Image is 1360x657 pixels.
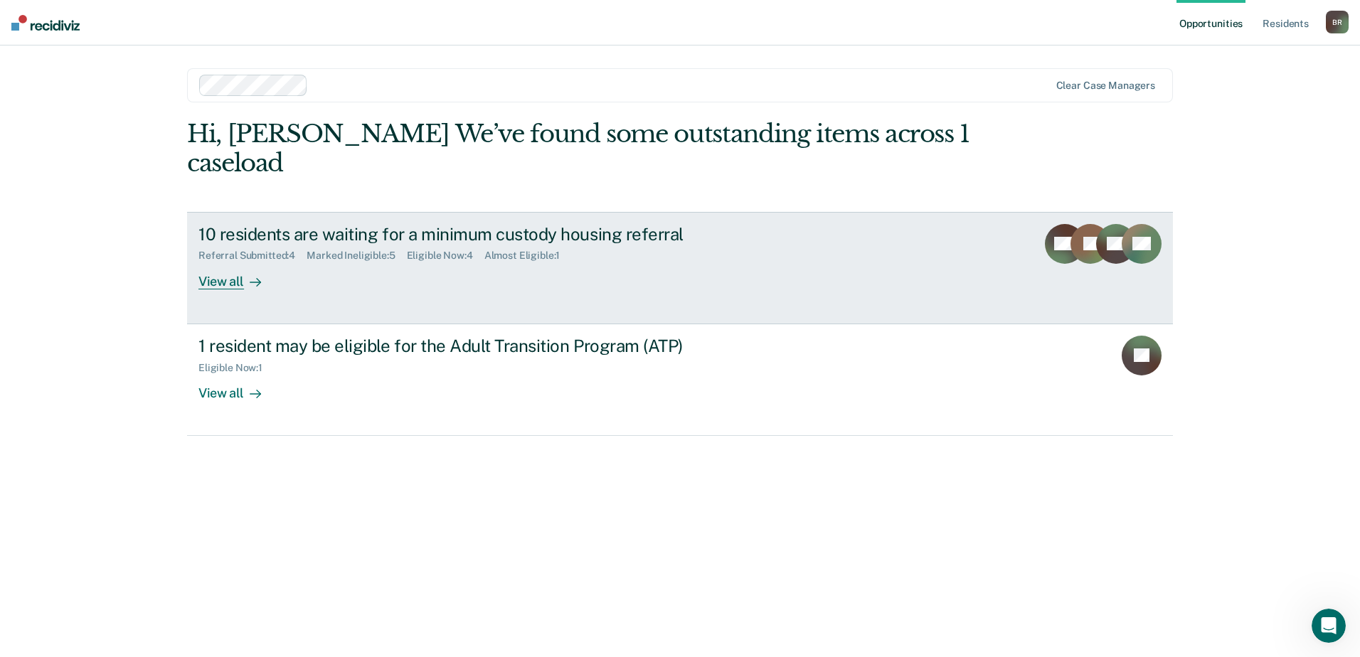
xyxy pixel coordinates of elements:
div: Almost Eligible : 1 [484,250,572,262]
div: View all [198,373,278,401]
a: 1 resident may be eligible for the Adult Transition Program (ATP)Eligible Now:1View all [187,324,1173,436]
div: B R [1326,11,1349,33]
button: BR [1326,11,1349,33]
div: Hi, [PERSON_NAME] We’ve found some outstanding items across 1 caseload [187,119,976,178]
div: 10 residents are waiting for a minimum custody housing referral [198,224,698,245]
div: Eligible Now : 1 [198,362,274,374]
div: Eligible Now : 4 [407,250,484,262]
iframe: Intercom live chat [1312,609,1346,643]
img: Recidiviz [11,15,80,31]
div: Referral Submitted : 4 [198,250,307,262]
a: 10 residents are waiting for a minimum custody housing referralReferral Submitted:4Marked Ineligi... [187,212,1173,324]
div: 1 resident may be eligible for the Adult Transition Program (ATP) [198,336,698,356]
div: Marked Ineligible : 5 [307,250,406,262]
div: View all [198,262,278,289]
div: Clear case managers [1056,80,1155,92]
